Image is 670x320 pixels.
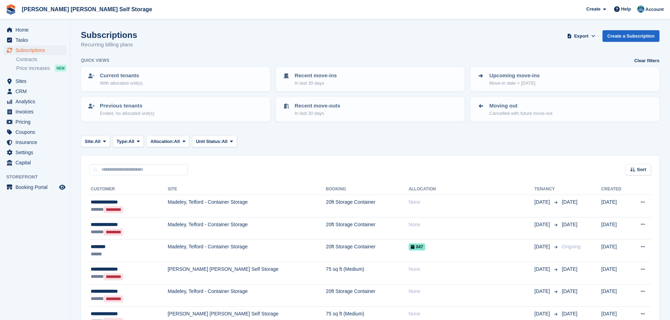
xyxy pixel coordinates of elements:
span: Capital [15,158,58,168]
span: [DATE] [562,311,578,316]
a: Contracts [16,56,66,63]
h6: Quick views [81,57,109,64]
a: Recent move-outs In last 30 days [276,98,464,121]
span: Help [621,6,631,13]
a: Current tenants With allocated unit(s) [82,67,269,91]
a: menu [4,158,66,168]
span: [DATE] [535,310,551,318]
span: [DATE] [562,199,578,205]
span: All [95,138,101,145]
button: Site: All [81,136,110,147]
span: Unit Status: [196,138,222,145]
a: Create a Subscription [602,30,659,42]
p: Upcoming move-ins [489,72,540,80]
div: None [409,221,535,228]
a: Moving out Cancelled with future move-out [471,98,659,121]
span: All [222,138,228,145]
p: Recurring billing plans [81,41,137,49]
span: Insurance [15,137,58,147]
a: Previous tenants Ended, no allocated unit(s) [82,98,269,121]
span: Booking Portal [15,182,58,192]
th: Allocation [409,184,535,195]
td: 20ft Storage Container [326,195,409,217]
td: [DATE] [601,240,630,262]
span: Storefront [6,174,70,181]
a: menu [4,148,66,157]
button: Allocation: All [147,136,190,147]
a: Preview store [58,183,66,191]
a: Clear filters [634,57,659,64]
h1: Subscriptions [81,30,137,40]
td: [DATE] [601,262,630,284]
p: In last 30 days [295,110,340,117]
span: [DATE] [535,288,551,295]
p: Current tenants [100,72,142,80]
a: menu [4,127,66,137]
span: CRM [15,86,58,96]
span: All [128,138,134,145]
a: menu [4,35,66,45]
span: Sort [637,166,646,173]
div: None [409,310,535,318]
span: Price increases [16,65,50,72]
a: Recent move-ins In last 30 days [276,67,464,91]
span: [DATE] [535,266,551,273]
span: Tasks [15,35,58,45]
span: [DATE] [535,221,551,228]
div: None [409,266,535,273]
span: Ongoing [562,244,581,249]
div: None [409,288,535,295]
span: Home [15,25,58,35]
th: Booking [326,184,409,195]
td: [DATE] [601,195,630,217]
p: Cancelled with future move-out [489,110,552,117]
button: Type: All [113,136,144,147]
p: Previous tenants [100,102,154,110]
a: menu [4,182,66,192]
button: Unit Status: All [192,136,237,147]
span: Subscriptions [15,45,58,55]
span: Settings [15,148,58,157]
td: Madeley, Telford - Container Storage [168,240,326,262]
a: menu [4,86,66,96]
span: Sites [15,76,58,86]
img: Jake Timmins [637,6,644,13]
span: Analytics [15,97,58,106]
td: 75 sq ft (Medium) [326,262,409,284]
a: menu [4,45,66,55]
span: Pricing [15,117,58,127]
span: Site: [85,138,95,145]
span: 047 [409,243,425,250]
a: menu [4,25,66,35]
td: 20ft Storage Container [326,284,409,307]
td: [DATE] [601,284,630,307]
span: Allocation: [151,138,174,145]
p: With allocated unit(s) [100,80,142,87]
p: Recent move-ins [295,72,337,80]
a: [PERSON_NAME] [PERSON_NAME] Self Storage [19,4,155,15]
span: Invoices [15,107,58,117]
p: Moving out [489,102,552,110]
th: Created [601,184,630,195]
p: Move-in date > [DATE] [489,80,540,87]
td: 20ft Storage Container [326,240,409,262]
th: Customer [89,184,168,195]
span: [DATE] [562,288,578,294]
span: Coupons [15,127,58,137]
span: All [174,138,180,145]
td: Madeley, Telford - Container Storage [168,195,326,217]
span: [DATE] [535,243,551,250]
td: Madeley, Telford - Container Storage [168,284,326,307]
p: In last 30 days [295,80,337,87]
span: Export [574,33,588,40]
span: [DATE] [562,266,578,272]
button: Export [566,30,597,42]
a: Price increases NEW [16,64,66,72]
td: [DATE] [601,217,630,240]
img: stora-icon-8386f47178a22dfd0bd8f6a31ec36ba5ce8667c1dd55bd0f319d3a0aa187defe.svg [6,4,16,15]
a: menu [4,117,66,127]
td: 20ft Storage Container [326,217,409,240]
p: Ended, no allocated unit(s) [100,110,154,117]
span: Account [645,6,664,13]
span: Type: [117,138,129,145]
